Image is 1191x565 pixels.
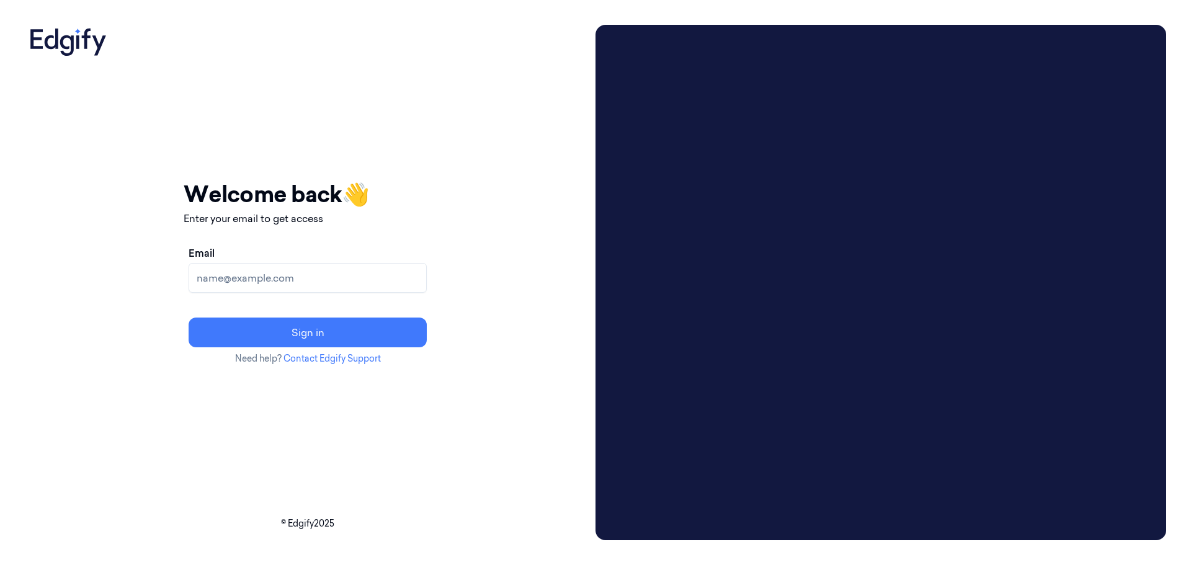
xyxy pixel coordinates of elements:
input: name@example.com [189,263,427,293]
p: Enter your email to get access [184,211,432,226]
h1: Welcome back 👋 [184,177,432,211]
a: Contact Edgify Support [283,353,381,364]
p: Need help? [184,352,432,365]
button: Sign in [189,318,427,347]
p: © Edgify 2025 [25,517,591,530]
label: Email [189,246,215,260]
